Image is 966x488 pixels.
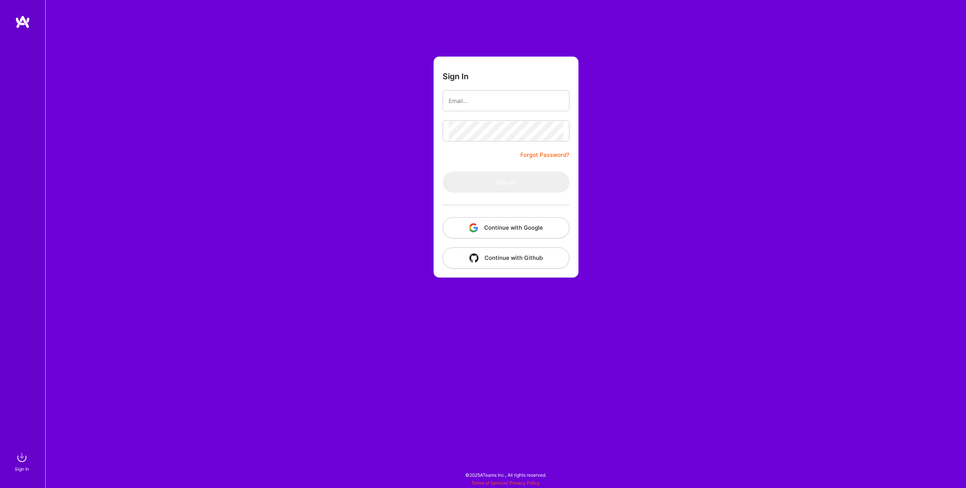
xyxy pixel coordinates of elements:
[443,217,569,238] button: Continue with Google
[471,480,540,486] span: |
[469,223,478,232] img: icon
[16,450,29,473] a: sign inSign In
[469,253,478,262] img: icon
[443,172,569,193] button: Sign In
[15,465,29,473] div: Sign In
[443,72,469,81] h3: Sign In
[449,91,563,110] input: Email...
[509,480,540,486] a: Privacy Policy
[443,247,569,269] button: Continue with Github
[520,150,569,160] a: Forgot Password?
[14,450,29,465] img: sign in
[45,465,966,484] div: © 2025 ATeams Inc., All rights reserved.
[15,15,30,29] img: logo
[471,480,507,486] a: Terms of Service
